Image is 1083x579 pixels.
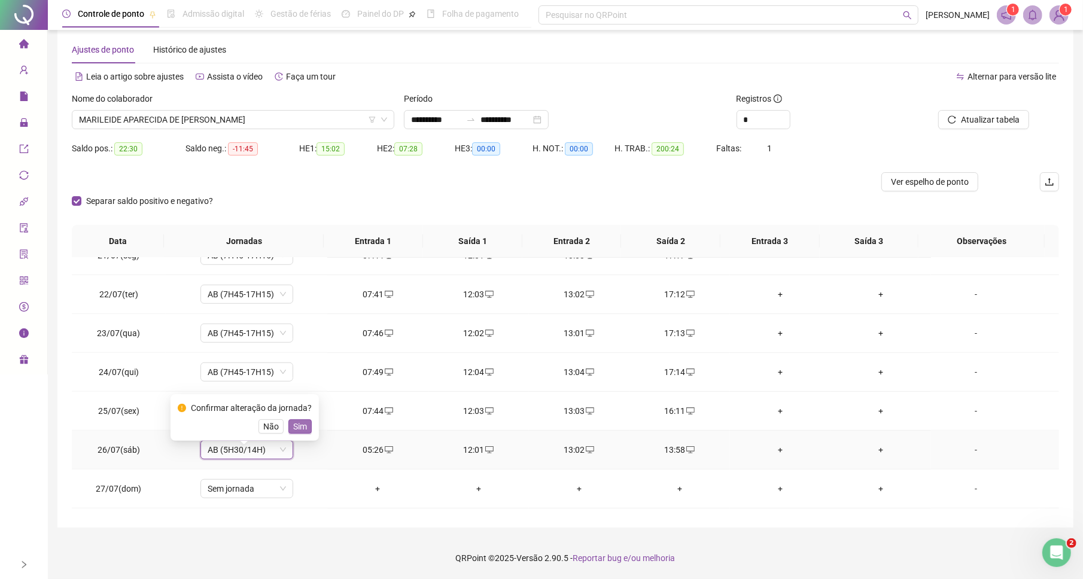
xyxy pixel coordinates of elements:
div: Saldo neg.: [185,142,299,156]
span: gift [19,349,29,373]
span: desktop [585,407,594,415]
span: notification [1001,10,1012,20]
span: AB (7H45-17H15) [208,285,286,303]
span: AB (5H30/14H) [208,441,286,459]
iframe: Intercom live chat [1042,538,1071,567]
span: Painel do DP [357,9,404,19]
div: + [840,365,921,379]
div: 12:01 [438,443,519,456]
span: Atualizar tabela [961,113,1020,126]
div: + [740,443,821,456]
div: 17:13 [639,327,720,340]
div: 16:11 [639,404,720,418]
span: AB (7H45-17H15) [208,324,286,342]
div: 13:58 [639,443,720,456]
div: + [840,404,921,418]
span: api [19,191,29,215]
th: Entrada 1 [324,225,423,258]
span: 00:00 [565,142,593,156]
span: info-circle [774,95,782,103]
span: to [466,115,476,124]
div: + [740,482,821,495]
div: 07:46 [337,327,418,340]
div: HE 1: [299,142,377,156]
span: Faça um tour [286,72,336,81]
div: + [639,482,720,495]
div: - [941,404,1011,418]
span: desktop [384,290,393,298]
span: reload [948,115,956,124]
span: 07:28 [394,142,422,156]
div: 12:03 [438,288,519,301]
span: Assista o vídeo [207,72,263,81]
span: desktop [685,446,695,454]
span: Faltas: [716,144,743,153]
span: 1 [1011,5,1015,14]
span: pushpin [409,11,416,18]
div: + [740,327,821,340]
span: solution [19,244,29,268]
footer: QRPoint © 2025 - 2.90.5 - [48,537,1083,579]
span: search [903,11,912,20]
div: - [941,482,1011,495]
span: desktop [585,290,594,298]
th: Saída 1 [423,225,522,258]
div: 17:14 [639,365,720,379]
span: Alternar para versão lite [968,72,1056,81]
span: Gestão de férias [270,9,331,19]
span: Admissão digital [182,9,244,19]
div: + [438,482,519,495]
span: desktop [685,329,695,337]
span: Sem jornada [208,480,286,498]
span: [PERSON_NAME] [926,8,990,22]
span: dashboard [342,10,350,18]
div: + [539,482,620,495]
span: 22:30 [114,142,142,156]
img: 69249 [1050,6,1068,24]
span: desktop [384,329,393,337]
span: qrcode [19,270,29,294]
span: Versão [517,553,543,563]
span: home [19,33,29,57]
span: file-done [167,10,175,18]
span: info-circle [19,323,29,347]
span: history [275,72,283,81]
sup: Atualize o seu contato no menu Meus Dados [1060,4,1072,16]
span: desktop [484,329,494,337]
div: H. TRAB.: [614,142,716,156]
span: 23/07(qua) [97,328,140,338]
span: file [19,86,29,110]
span: Folha de pagamento [442,9,519,19]
span: 1 [767,144,772,153]
div: - [941,288,1011,301]
span: desktop [685,368,695,376]
div: 07:41 [337,288,418,301]
span: Registros [737,92,782,105]
div: 12:02 [438,327,519,340]
span: 00:00 [472,142,500,156]
span: export [19,139,29,163]
div: 13:02 [539,443,620,456]
div: + [740,365,821,379]
span: Ver espelho de ponto [891,175,969,188]
span: Sim [293,420,307,433]
div: 13:01 [539,327,620,340]
span: desktop [685,407,695,415]
div: 12:04 [438,365,519,379]
span: exclamation-circle [178,404,186,412]
span: dollar [19,297,29,321]
span: desktop [484,290,494,298]
span: clock-circle [62,10,71,18]
th: Entrada 3 [720,225,820,258]
span: desktop [484,446,494,454]
span: filter [369,116,376,123]
span: 27/07(dom) [96,484,141,493]
div: HE 3: [455,142,533,156]
span: swap-right [466,115,476,124]
span: 24/07(qui) [99,367,139,377]
span: 25/07(sex) [98,406,139,416]
span: Não [263,420,279,433]
th: Data [72,225,164,258]
span: pushpin [149,11,156,18]
div: Saldo pos.: [72,142,185,156]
